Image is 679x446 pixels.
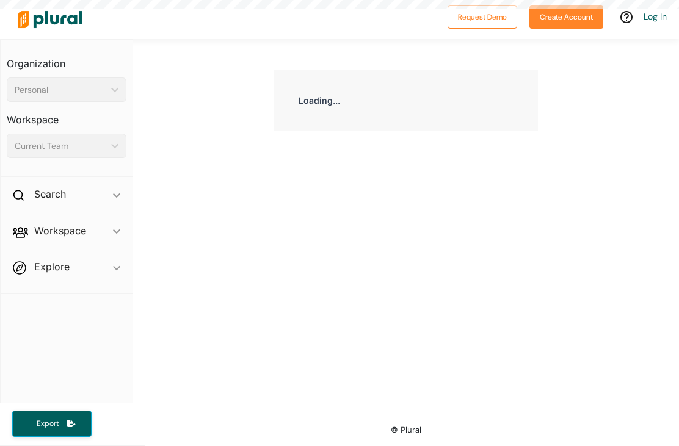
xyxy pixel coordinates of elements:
[391,425,421,434] small: © Plural
[644,11,667,22] a: Log In
[7,102,126,129] h3: Workspace
[448,5,517,29] button: Request Demo
[529,5,603,29] button: Create Account
[15,84,106,96] div: Personal
[7,46,126,73] h3: Organization
[274,70,538,131] div: Loading...
[28,419,67,429] span: Export
[15,140,106,153] div: Current Team
[529,10,603,23] a: Create Account
[12,411,92,437] button: Export
[34,187,66,201] h2: Search
[448,10,517,23] a: Request Demo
